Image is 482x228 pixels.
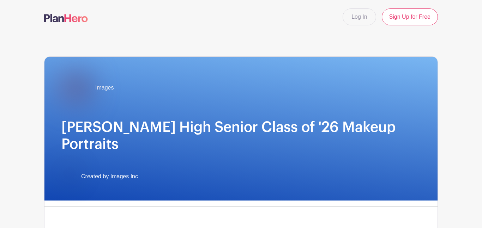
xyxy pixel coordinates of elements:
a: Log In [343,8,376,25]
span: Created by Images Inc [81,172,138,181]
span: Images [95,84,114,92]
img: logo-507f7623f17ff9eddc593b1ce0a138ce2505c220e1c5a4e2b4648c50719b7d32.svg [44,14,88,22]
img: IMAGES%20logo%20transparenT%20PNG%20s.png [61,170,76,184]
img: Byrnes.jpg [61,74,90,102]
a: Sign Up for Free [382,8,438,25]
h1: [PERSON_NAME] High Senior Class of '26 Makeup Portraits [61,119,421,153]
